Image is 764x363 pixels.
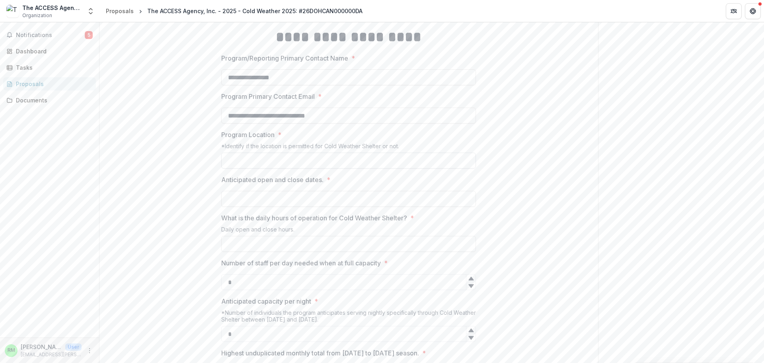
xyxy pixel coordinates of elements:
[16,47,90,55] div: Dashboard
[221,213,407,223] p: What is the daily hours of operation for Cold Weather Shelter?
[85,346,94,355] button: More
[3,45,96,58] a: Dashboard
[745,3,761,19] button: Get Help
[3,77,96,90] a: Proposals
[221,296,311,306] p: Anticipated capacity per night
[6,5,19,18] img: The ACCESS Agency, Inc.
[221,309,476,326] div: *Number of individuals the program anticipates serving nightly specifically through Cold Weather ...
[85,3,96,19] button: Open entity switcher
[16,32,85,39] span: Notifications
[147,7,363,15] div: The ACCESS Agency, Inc. - 2025 - Cold Weather 2025: #26DOHCAN000000DA
[221,175,324,184] p: Anticipated open and close dates.
[21,351,82,358] p: [EMAIL_ADDRESS][PERSON_NAME][DOMAIN_NAME]
[3,61,96,74] a: Tasks
[106,7,134,15] div: Proposals
[65,343,82,351] p: User
[21,343,62,351] p: [PERSON_NAME]
[221,348,419,358] p: Highest unduplicated monthly total from [DATE] to [DATE] season.
[22,12,52,19] span: Organization
[103,5,366,17] nav: breadcrumb
[16,96,90,104] div: Documents
[726,3,742,19] button: Partners
[221,143,476,153] div: *Identify if the location is permitted for Cold Weather Shelter or not.
[22,4,82,12] div: The ACCESS Agency, Inc.
[221,130,275,139] p: Program Location
[221,258,381,268] p: Number of staff per day needed when at full capacity
[221,53,348,63] p: Program/Reporting Primary Contact Name
[16,80,90,88] div: Proposals
[3,94,96,107] a: Documents
[221,226,476,236] div: Daily open and close hours.
[221,92,315,101] p: Program Primary Contact Email
[103,5,137,17] a: Proposals
[85,31,93,39] span: 5
[8,348,15,353] div: Rhiannon McCabe
[16,63,90,72] div: Tasks
[3,29,96,41] button: Notifications5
